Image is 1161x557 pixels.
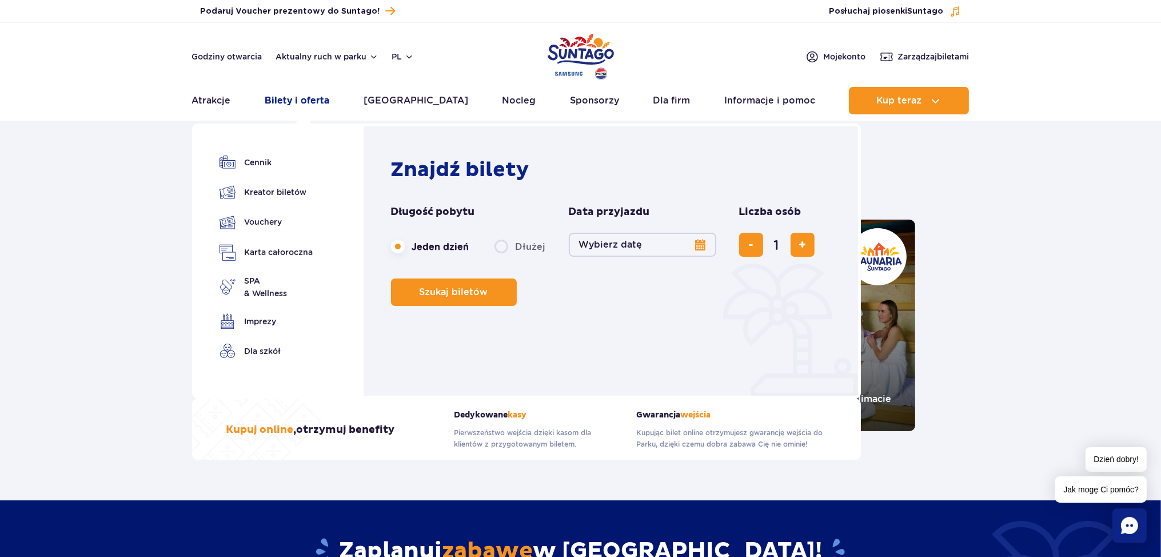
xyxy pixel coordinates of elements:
[391,157,836,182] h2: Znajdź bilety
[1112,508,1147,543] div: Chat
[569,233,716,257] button: Wybierz datę
[454,410,620,420] strong: Dedykowane
[548,29,614,81] a: Park of Poland
[226,423,395,437] h3: , otrzymuj benefity
[391,234,469,258] label: Jeden dzień
[364,87,468,114] a: [GEOGRAPHIC_DATA]
[880,50,970,63] a: Zarządzajbiletami
[226,423,294,436] span: Kupuj online
[502,87,536,114] a: Nocleg
[220,244,313,261] a: Karta całoroczna
[220,184,313,200] a: Kreator biletów
[1086,447,1147,472] span: Dzień dobry!
[392,51,414,62] button: pl
[849,87,969,114] button: Kup teraz
[829,6,944,17] span: Posłuchaj piosenki
[681,410,711,420] span: wejścia
[276,52,378,61] button: Aktualny ruch w parku
[220,343,313,359] a: Dla szkół
[876,96,921,106] span: Kup teraz
[454,427,620,450] p: Pierwszeństwo wejścia dzięki kasom dla klientów z przygotowanym biletem.
[220,313,313,329] a: Imprezy
[791,233,815,257] button: dodaj bilet
[220,214,313,230] a: Vouchery
[508,410,527,420] span: kasy
[569,205,650,219] span: Data przyjazdu
[391,278,517,306] button: Szukaj biletów
[908,7,944,15] span: Suntago
[829,6,961,17] button: Posłuchaj piosenkiSuntago
[391,205,475,219] span: Długość pobytu
[898,51,970,62] span: Zarządzaj biletami
[494,234,546,258] label: Dłużej
[391,205,836,306] form: Planowanie wizyty w Park of Poland
[637,410,827,420] strong: Gwarancja
[805,50,866,63] a: Mojekonto
[824,51,866,62] span: Moje konto
[653,87,690,114] a: Dla firm
[724,87,815,114] a: Informacje i pomoc
[1055,476,1147,503] span: Jak mogę Ci pomóc?
[570,87,619,114] a: Sponsorzy
[192,51,262,62] a: Godziny otwarcia
[220,274,313,300] a: SPA& Wellness
[637,427,827,450] p: Kupując bilet online otrzymujesz gwarancję wejścia do Parku, dzięki czemu dobra zabawa Cię nie om...
[420,287,488,297] span: Szukaj biletów
[245,274,288,300] span: SPA & Wellness
[763,231,791,258] input: liczba biletów
[220,154,313,170] a: Cennik
[739,205,801,219] span: Liczba osób
[739,233,763,257] button: usuń bilet
[201,3,396,19] a: Podaruj Voucher prezentowy do Suntago!
[192,87,231,114] a: Atrakcje
[265,87,329,114] a: Bilety i oferta
[201,6,380,17] span: Podaruj Voucher prezentowy do Suntago!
